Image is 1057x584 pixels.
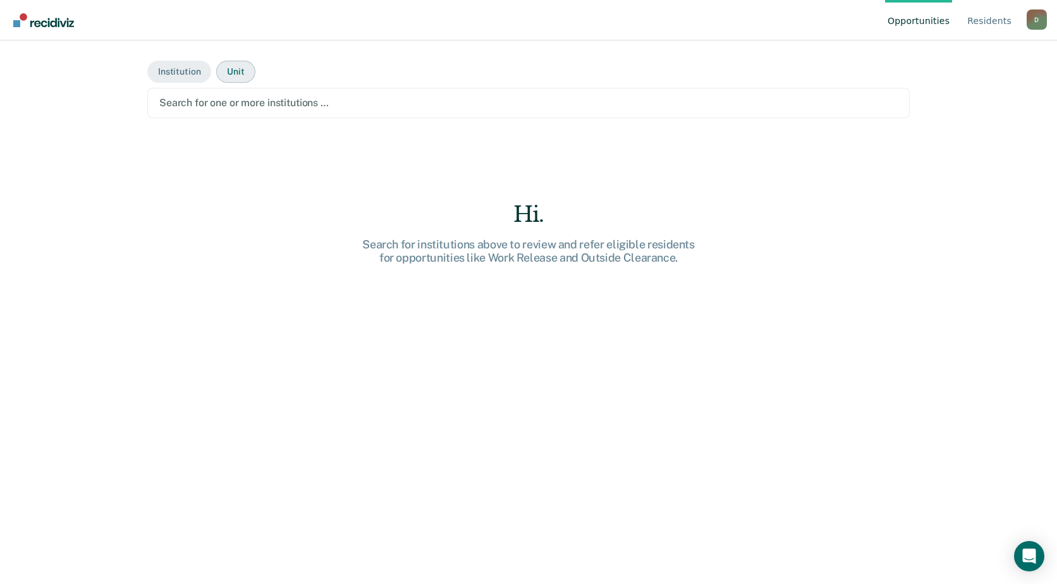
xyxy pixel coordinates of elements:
div: Open Intercom Messenger [1014,541,1044,571]
div: D [1027,9,1047,30]
button: Profile dropdown button [1027,9,1047,30]
button: Institution [147,61,211,83]
div: Search for institutions above to review and refer eligible residents for opportunities like Work ... [326,238,731,265]
button: Unit [216,61,255,83]
div: Hi. [326,202,731,228]
img: Recidiviz [13,13,74,27]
